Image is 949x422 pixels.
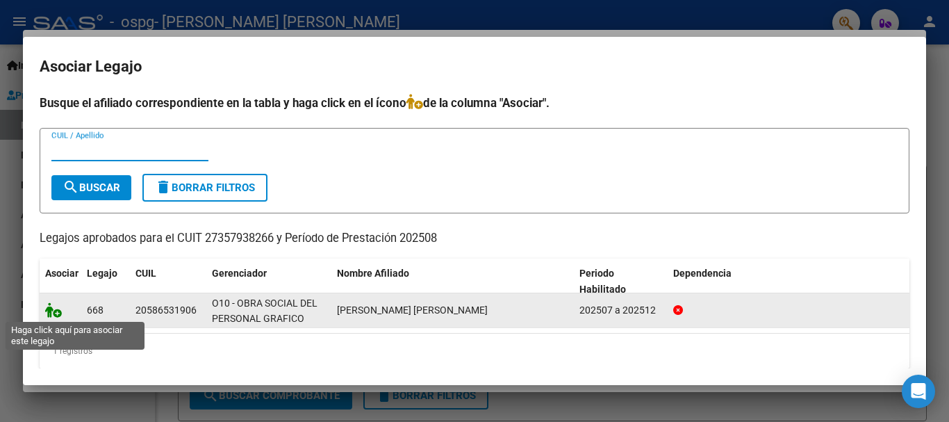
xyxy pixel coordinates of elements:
[579,302,662,318] div: 202507 a 202512
[40,54,909,80] h2: Asociar Legajo
[155,179,172,195] mat-icon: delete
[51,175,131,200] button: Buscar
[673,268,732,279] span: Dependencia
[45,268,79,279] span: Asociar
[87,305,104,316] span: 668
[337,305,488,316] span: GALARCE LEIVA ASTOR FIDEL
[902,375,935,408] div: Open Intercom Messenger
[40,94,909,112] h4: Busque el afiliado correspondiente en la tabla y haga click en el ícono de la columna "Asociar".
[63,179,79,195] mat-icon: search
[63,181,120,194] span: Buscar
[212,298,317,325] span: O10 - OBRA SOCIAL DEL PERSONAL GRAFICO
[579,268,626,295] span: Periodo Habilitado
[40,230,909,247] p: Legajos aprobados para el CUIT 27357938266 y Período de Prestación 202508
[337,268,409,279] span: Nombre Afiliado
[142,174,267,202] button: Borrar Filtros
[574,259,668,305] datatable-header-cell: Periodo Habilitado
[130,259,206,305] datatable-header-cell: CUIL
[81,259,130,305] datatable-header-cell: Legajo
[87,268,117,279] span: Legajo
[135,268,156,279] span: CUIL
[212,268,267,279] span: Gerenciador
[331,259,574,305] datatable-header-cell: Nombre Afiliado
[135,302,197,318] div: 20586531906
[40,259,81,305] datatable-header-cell: Asociar
[155,181,255,194] span: Borrar Filtros
[668,259,910,305] datatable-header-cell: Dependencia
[40,334,909,368] div: 1 registros
[206,259,331,305] datatable-header-cell: Gerenciador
